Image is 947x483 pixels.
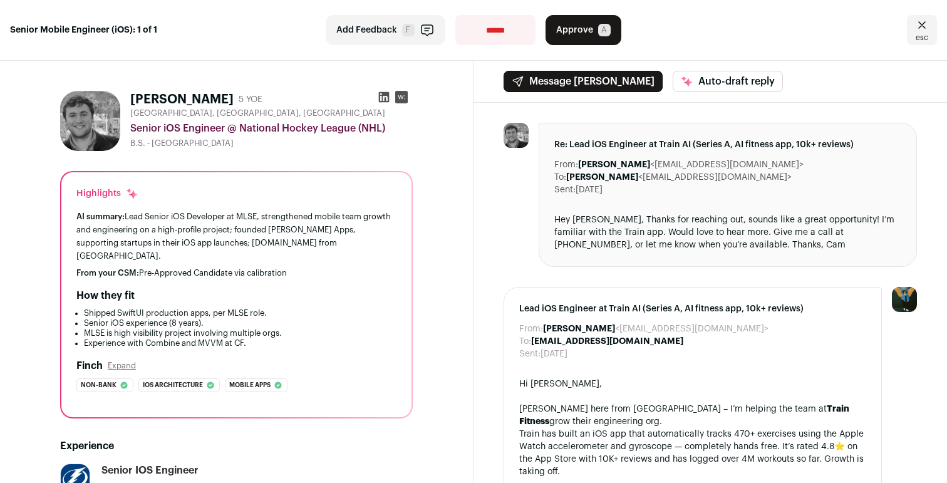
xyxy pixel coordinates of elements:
div: Hey [PERSON_NAME], Thanks for reaching out, sounds like a great opportunity! I’m familiar with th... [554,214,901,251]
h2: How they fit [76,288,135,303]
dd: <[EMAIL_ADDRESS][DOMAIN_NAME]> [566,171,792,184]
span: From your CSM: [76,269,139,277]
h2: Finch [76,358,103,373]
b: [PERSON_NAME] [566,173,638,182]
span: [GEOGRAPHIC_DATA], [GEOGRAPHIC_DATA], [GEOGRAPHIC_DATA] [130,108,385,118]
span: F [402,24,415,36]
img: 12031951-medium_jpg [892,287,917,312]
img: de95d0f46a3f4c0e095ca88d02d172e8e082b205ca5e61c30f477e6f8c899482 [504,123,529,148]
div: Senior iOS Engineer @ National Hockey League (NHL) [130,121,413,136]
span: A [598,24,611,36]
button: Auto-draft reply [673,71,783,92]
dt: From: [554,158,578,171]
span: Ios architecture [143,379,203,392]
button: Add Feedback F [326,15,445,45]
div: 5 YOE [239,93,262,106]
span: Mobile apps [229,379,271,392]
b: [EMAIL_ADDRESS][DOMAIN_NAME] [531,337,683,346]
span: Approve [556,24,593,36]
span: Re: Lead iOS Engineer at Train AI (Series A, AI fitness app, 10k+ reviews) [554,138,901,151]
a: Close [907,15,937,45]
img: de95d0f46a3f4c0e095ca88d02d172e8e082b205ca5e61c30f477e6f8c899482 [60,91,120,151]
div: Lead Senior iOS Developer at MLSE, strengthened mobile team growth and engineering on a high-prof... [76,210,396,263]
dd: <[EMAIL_ADDRESS][DOMAIN_NAME]> [578,158,804,171]
dt: Sent: [554,184,576,196]
button: Message [PERSON_NAME] [504,71,663,92]
button: Approve A [546,15,621,45]
dd: [DATE] [576,184,603,196]
h1: [PERSON_NAME] [130,91,234,108]
span: esc [916,33,928,43]
div: Senior iOS Engineer [101,464,199,477]
div: [PERSON_NAME] here from [GEOGRAPHIC_DATA] – I’m helping the team at grow their engineering org. [519,403,866,428]
dt: From: [519,323,543,335]
strong: Senior Mobile Engineer (iOS): 1 of 1 [10,24,157,36]
span: AI summary: [76,212,125,221]
div: Hi [PERSON_NAME], [519,378,866,390]
dt: To: [519,335,531,348]
b: [PERSON_NAME] [543,325,615,333]
div: Highlights [76,187,138,200]
button: Expand [108,361,136,371]
h2: Experience [60,439,413,454]
dd: <[EMAIL_ADDRESS][DOMAIN_NAME]> [543,323,768,335]
dt: Sent: [519,348,541,360]
div: B.S. - [GEOGRAPHIC_DATA] [130,138,413,148]
li: MLSE is high visibility project involving multiple orgs. [84,328,396,338]
span: Non-bank [81,379,116,392]
b: [PERSON_NAME] [578,160,650,169]
div: Pre-Approved Candidate via calibration [76,268,396,278]
dd: [DATE] [541,348,567,360]
span: Add Feedback [336,24,397,36]
span: Lead iOS Engineer at Train AI (Series A, AI fitness app, 10k+ reviews) [519,303,866,315]
dt: To: [554,171,566,184]
div: Train has built an iOS app that automatically tracks 470+ exercises using the Apple Watch acceler... [519,428,866,478]
li: Senior iOS experience (8 years). [84,318,396,328]
li: Shipped SwiftUI production apps, per MLSE role. [84,308,396,318]
li: Experience with Combine and MVVM at CF. [84,338,396,348]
